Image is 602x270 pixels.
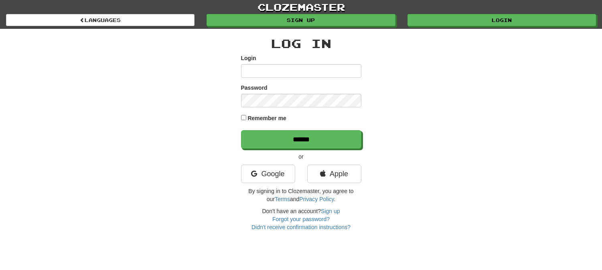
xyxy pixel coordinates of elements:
[241,207,361,231] div: Don't have an account?
[241,37,361,50] h2: Log In
[241,54,256,62] label: Login
[275,196,290,202] a: Terms
[241,187,361,203] p: By signing in to Clozemaster, you agree to our and .
[241,153,361,161] p: or
[272,216,330,222] a: Forgot your password?
[407,14,596,26] a: Login
[241,165,295,183] a: Google
[321,208,340,214] a: Sign up
[307,165,361,183] a: Apple
[299,196,334,202] a: Privacy Policy
[6,14,195,26] a: Languages
[251,224,351,230] a: Didn't receive confirmation instructions?
[207,14,395,26] a: Sign up
[247,114,286,122] label: Remember me
[241,84,268,92] label: Password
